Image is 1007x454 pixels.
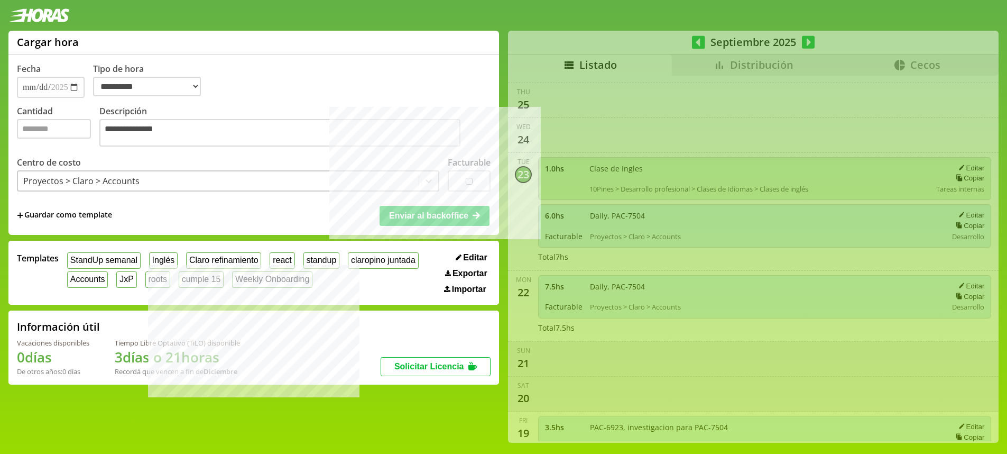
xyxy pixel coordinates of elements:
[116,271,136,288] button: JxP
[17,252,59,264] span: Templates
[115,338,240,348] div: Tiempo Libre Optativo (TiLO) disponible
[17,157,81,168] label: Centro de costo
[99,119,460,147] textarea: Descripción
[204,367,237,376] b: Diciembre
[17,105,99,149] label: Cantidad
[389,211,468,220] span: Enviar al backoffice
[17,338,89,348] div: Vacaciones disponibles
[452,285,486,294] span: Importar
[303,252,340,269] button: standup
[381,357,491,376] button: Solicitar Licencia
[145,271,170,288] button: roots
[179,271,224,288] button: cumple 15
[115,348,240,367] h1: 3 días o 21 horas
[23,175,140,187] div: Proyectos > Claro > Accounts
[17,320,100,334] h2: Información útil
[17,35,79,49] h1: Cargar hora
[452,252,491,263] button: Editar
[17,210,112,221] span: +Guardar como template
[232,271,312,288] button: Weekly Onboarding
[17,348,89,367] h1: 0 días
[67,271,108,288] button: Accounts
[67,252,141,269] button: StandUp semanal
[394,362,464,371] span: Solicitar Licencia
[452,269,487,278] span: Exportar
[17,63,41,75] label: Fecha
[380,206,489,226] button: Enviar al backoffice
[348,252,418,269] button: claropino juntada
[448,157,491,168] label: Facturable
[17,210,23,221] span: +
[463,253,487,262] span: Editar
[186,252,261,269] button: Claro refinamiento
[99,105,491,149] label: Descripción
[149,252,178,269] button: Inglés
[17,367,89,376] div: De otros años: 0 días
[93,63,209,98] label: Tipo de hora
[8,8,70,22] img: logotipo
[270,252,294,269] button: react
[17,119,91,139] input: Cantidad
[442,268,491,279] button: Exportar
[115,367,240,376] div: Recordá que vencen a fin de
[93,77,201,96] select: Tipo de hora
